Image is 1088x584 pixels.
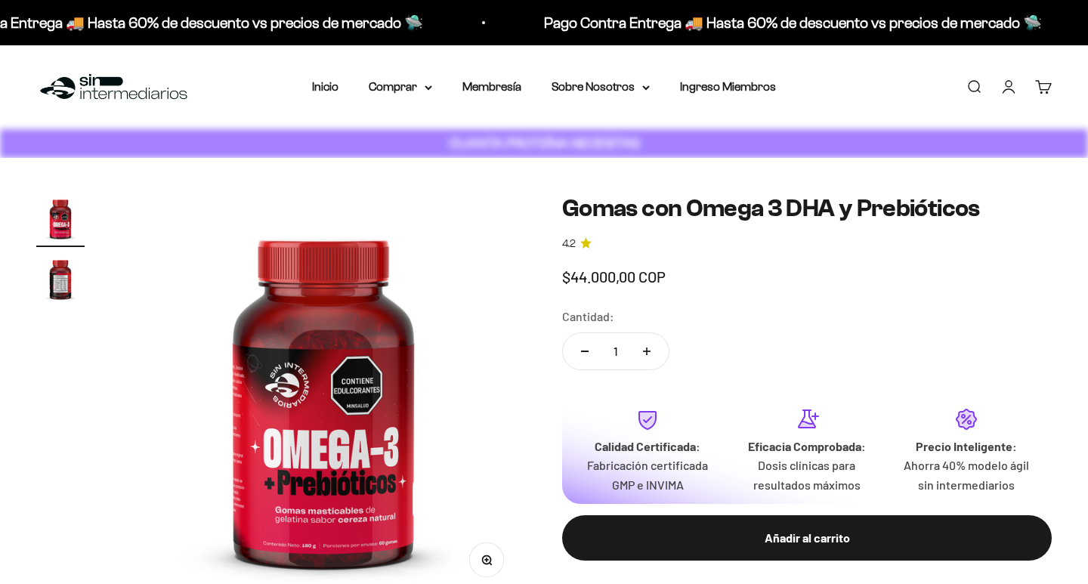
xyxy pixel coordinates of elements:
p: Dosis clínicas para resultados máximos [740,456,875,494]
button: Añadir al carrito [562,515,1052,561]
a: Inicio [312,80,338,93]
summary: Sobre Nosotros [552,77,650,97]
label: Cantidad: [562,307,614,326]
summary: Comprar [369,77,432,97]
img: Gomas con Omega 3 DHA y Prebióticos [36,255,85,303]
a: 4.24.2 de 5.0 estrellas [562,236,1052,252]
span: 4.2 [562,236,576,252]
strong: Eficacia Comprobada: [748,439,866,453]
button: Reducir cantidad [563,333,607,369]
p: Ahorra 40% modelo ágil sin intermediarios [898,456,1034,494]
p: Pago Contra Entrega 🚚 Hasta 60% de descuento vs precios de mercado 🛸 [544,11,1042,35]
strong: Calidad Certificada: [595,439,700,453]
p: Fabricación certificada GMP e INVIMA [580,456,716,494]
h1: Gomas con Omega 3 DHA y Prebióticos [562,194,1052,223]
sale-price: $44.000,00 COP [562,264,666,289]
button: Ir al artículo 2 [36,255,85,307]
a: Membresía [462,80,521,93]
strong: CUANTA PROTEÍNA NECESITAS [449,135,640,151]
button: Ir al artículo 1 [36,194,85,247]
strong: Precio Inteligente: [916,439,1017,453]
button: Aumentar cantidad [625,333,669,369]
img: Gomas con Omega 3 DHA y Prebióticos [36,194,85,243]
a: Ingreso Miembros [680,80,776,93]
